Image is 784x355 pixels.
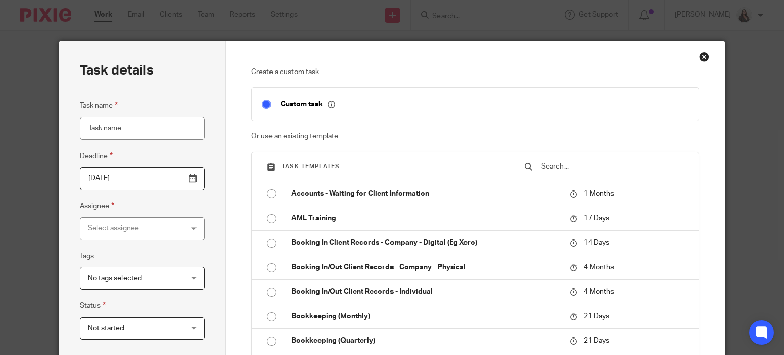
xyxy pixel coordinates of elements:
[88,218,181,239] div: Select assignee
[291,238,559,248] p: Booking In Client Records - Company - Digital (Eg Xero)
[291,188,559,199] p: Accounts - Waiting for Client Information
[584,190,614,197] span: 1 Months
[80,62,154,79] h2: Task details
[80,300,106,312] label: Status
[540,161,689,172] input: Search...
[584,264,614,271] span: 4 Months
[584,313,609,320] span: 21 Days
[80,251,94,262] label: Tags
[80,117,205,140] input: Task name
[80,167,205,190] input: Pick a date
[291,336,559,346] p: Bookkeeping (Quarterly)
[584,215,609,222] span: 17 Days
[281,100,335,109] p: Custom task
[699,52,709,62] div: Close this dialog window
[291,287,559,297] p: Booking In/Out Client Records - Individual
[291,311,559,321] p: Bookkeeping (Monthly)
[88,275,142,282] span: No tags selected
[251,67,699,77] p: Create a custom task
[80,200,114,212] label: Assignee
[80,150,113,162] label: Deadline
[584,337,609,344] span: 21 Days
[88,325,124,332] span: Not started
[80,100,118,111] label: Task name
[584,239,609,246] span: 14 Days
[291,262,559,272] p: Booking In/Out Client Records - Company - Physical
[291,213,559,223] p: AML Training -
[282,163,340,169] span: Task templates
[251,131,699,141] p: Or use an existing template
[584,288,614,295] span: 4 Months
